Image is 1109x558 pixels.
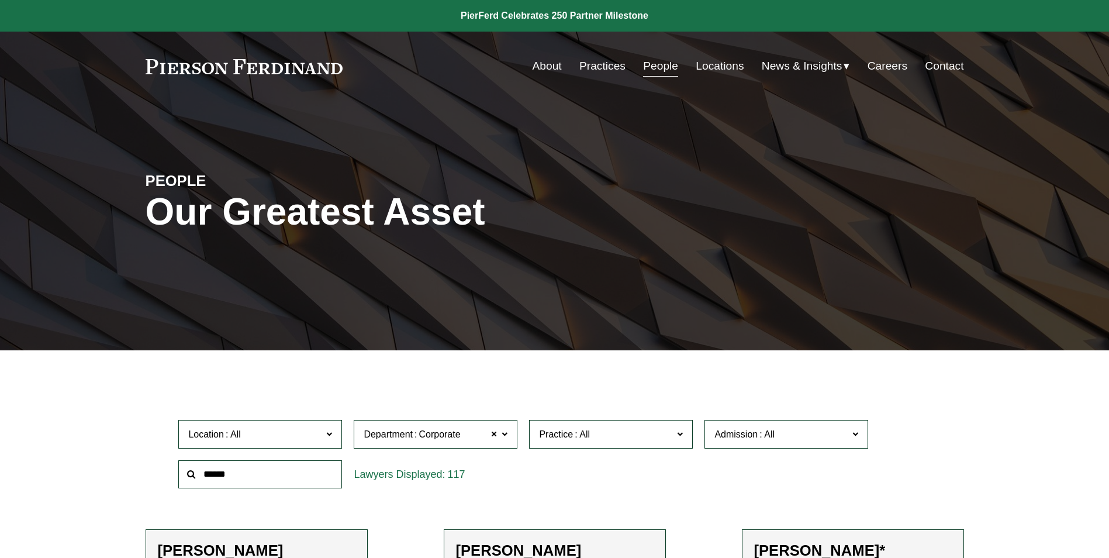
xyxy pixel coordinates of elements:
[539,429,573,439] span: Practice
[447,469,465,480] span: 117
[419,427,460,442] span: Corporate
[643,55,678,77] a: People
[762,56,842,77] span: News & Insights
[188,429,224,439] span: Location
[364,429,413,439] span: Department
[925,55,963,77] a: Contact
[146,191,691,233] h1: Our Greatest Asset
[146,171,350,190] h4: PEOPLE
[579,55,626,77] a: Practices
[714,429,758,439] span: Admission
[696,55,744,77] a: Locations
[868,55,907,77] a: Careers
[762,55,850,77] a: folder dropdown
[533,55,562,77] a: About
